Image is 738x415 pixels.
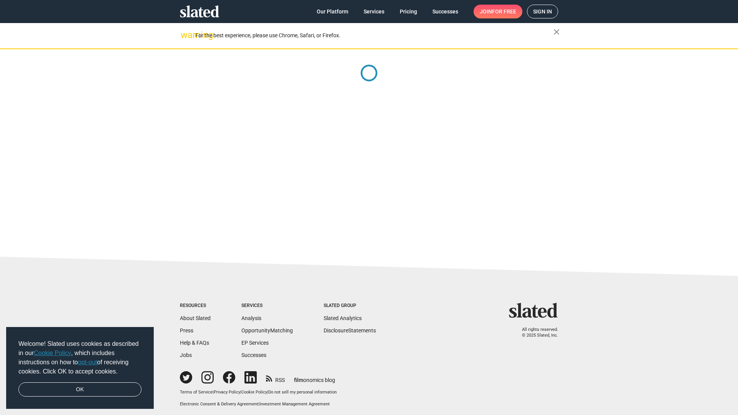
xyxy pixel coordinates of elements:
[241,390,267,395] a: Cookie Policy
[240,390,241,395] span: |
[180,402,258,407] a: Electronic Consent & Delivery Agreement
[259,402,330,407] a: Investment Management Agreement
[6,327,154,409] div: cookieconsent
[294,370,335,384] a: filmonomics blog
[241,315,261,321] a: Analysis
[324,315,362,321] a: Slated Analytics
[474,5,522,18] a: Joinfor free
[514,327,558,338] p: All rights reserved. © 2025 Slated, Inc.
[533,5,552,18] span: Sign in
[552,27,561,37] mat-icon: close
[527,5,558,18] a: Sign in
[317,5,348,18] span: Our Platform
[180,340,209,346] a: Help & FAQs
[18,339,141,376] span: Welcome! Slated uses cookies as described in our , which includes instructions on how to of recei...
[34,350,71,356] a: Cookie Policy
[195,30,553,41] div: For the best experience, please use Chrome, Safari, or Firefox.
[180,352,192,358] a: Jobs
[426,5,464,18] a: Successes
[267,390,268,395] span: |
[324,327,376,334] a: DisclosureStatements
[294,377,303,383] span: film
[268,390,337,395] button: Do not sell my personal information
[258,402,259,407] span: |
[241,352,266,358] a: Successes
[311,5,354,18] a: Our Platform
[432,5,458,18] span: Successes
[180,390,213,395] a: Terms of Service
[213,390,214,395] span: |
[214,390,240,395] a: Privacy Policy
[324,303,376,309] div: Slated Group
[266,372,285,384] a: RSS
[400,5,417,18] span: Pricing
[241,327,293,334] a: OpportunityMatching
[357,5,391,18] a: Services
[394,5,423,18] a: Pricing
[181,30,190,40] mat-icon: warning
[480,5,516,18] span: Join
[241,340,269,346] a: EP Services
[180,315,211,321] a: About Slated
[78,359,97,365] a: opt-out
[180,327,193,334] a: Press
[241,303,293,309] div: Services
[364,5,384,18] span: Services
[492,5,516,18] span: for free
[180,303,211,309] div: Resources
[18,382,141,397] a: dismiss cookie message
